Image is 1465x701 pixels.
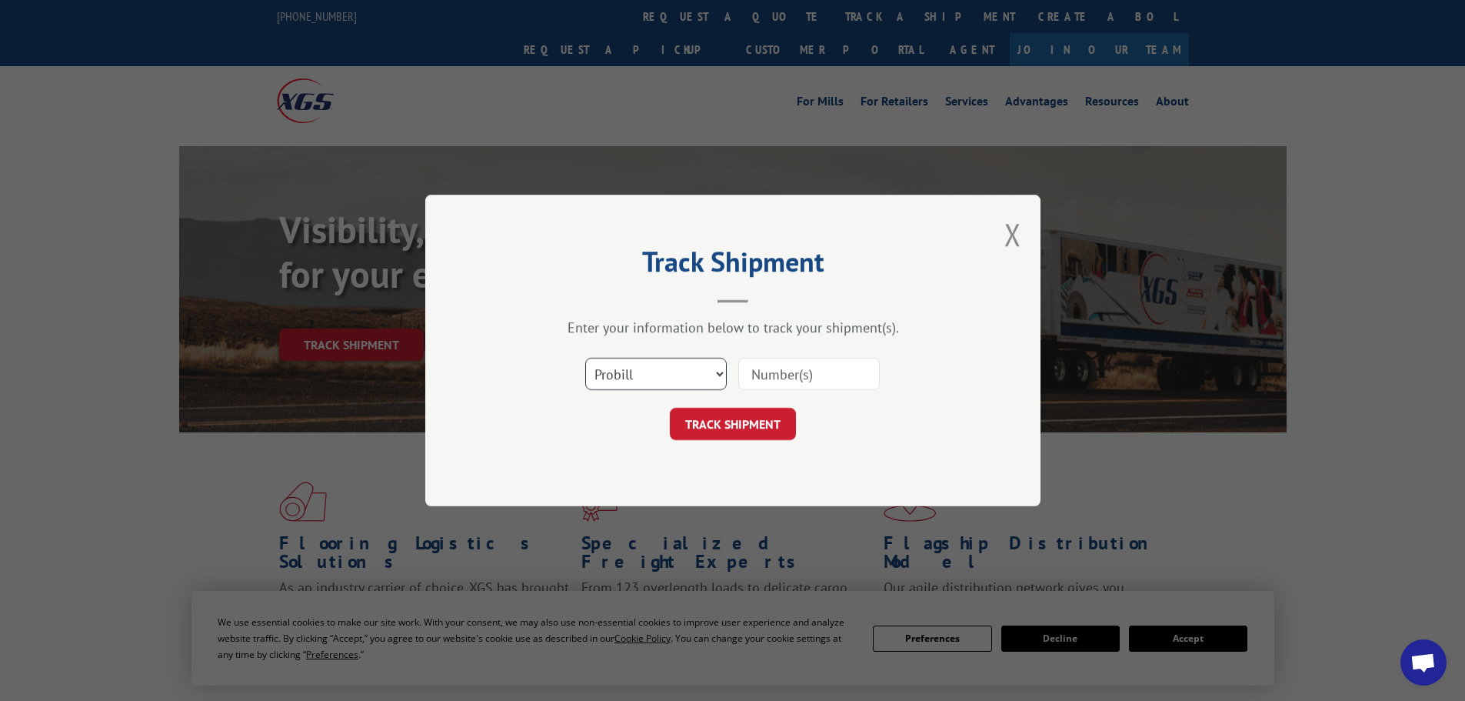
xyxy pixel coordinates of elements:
[502,319,964,336] div: Enter your information below to track your shipment(s).
[502,251,964,280] h2: Track Shipment
[670,408,796,440] button: TRACK SHIPMENT
[1400,639,1447,686] div: Open chat
[1004,214,1021,255] button: Close modal
[738,358,880,390] input: Number(s)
